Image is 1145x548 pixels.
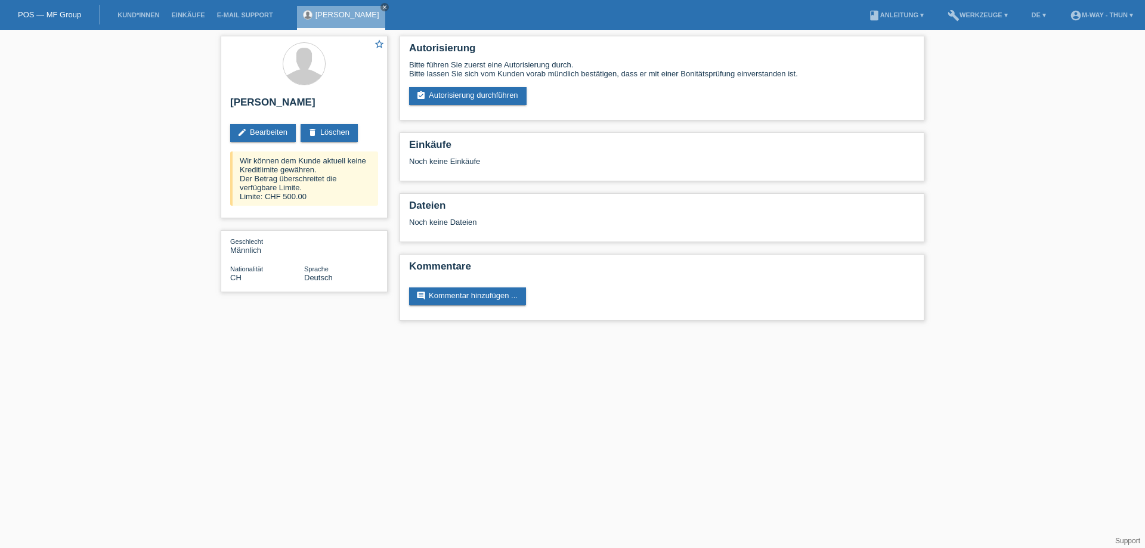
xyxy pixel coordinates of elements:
[409,87,527,105] a: assignment_turned_inAutorisierung durchführen
[165,11,211,18] a: Einkäufe
[380,3,389,11] a: close
[230,238,263,245] span: Geschlecht
[1115,537,1140,545] a: Support
[18,10,81,19] a: POS — MF Group
[308,128,317,137] i: delete
[942,11,1014,18] a: buildWerkzeuge ▾
[230,97,378,114] h2: [PERSON_NAME]
[409,157,915,175] div: Noch keine Einkäufe
[374,39,385,51] a: star_border
[230,237,304,255] div: Männlich
[230,124,296,142] a: editBearbeiten
[409,60,915,78] div: Bitte führen Sie zuerst eine Autorisierung durch. Bitte lassen Sie sich vom Kunden vorab mündlich...
[409,42,915,60] h2: Autorisierung
[868,10,880,21] i: book
[862,11,930,18] a: bookAnleitung ▾
[230,265,263,273] span: Nationalität
[409,200,915,218] h2: Dateien
[382,4,388,10] i: close
[374,39,385,49] i: star_border
[301,124,358,142] a: deleteLöschen
[409,287,526,305] a: commentKommentar hinzufügen ...
[409,261,915,278] h2: Kommentare
[230,151,378,206] div: Wir können dem Kunde aktuell keine Kreditlimite gewähren. Der Betrag überschreitet die verfügbare...
[416,291,426,301] i: comment
[1070,10,1082,21] i: account_circle
[304,265,329,273] span: Sprache
[237,128,247,137] i: edit
[315,10,379,19] a: [PERSON_NAME]
[230,273,242,282] span: Schweiz
[112,11,165,18] a: Kund*innen
[1026,11,1052,18] a: DE ▾
[211,11,279,18] a: E-Mail Support
[409,139,915,157] h2: Einkäufe
[304,273,333,282] span: Deutsch
[416,91,426,100] i: assignment_turned_in
[409,218,773,227] div: Noch keine Dateien
[948,10,960,21] i: build
[1064,11,1139,18] a: account_circlem-way - Thun ▾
